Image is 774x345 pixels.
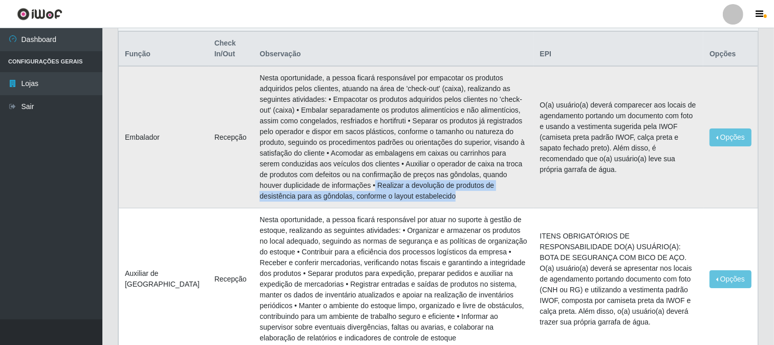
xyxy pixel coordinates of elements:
[208,66,254,208] td: Recepção
[709,128,751,146] button: Opções
[709,270,751,288] button: Opções
[534,66,704,208] td: O(a) usuário(a) deverá comparecer aos locais de agendamento portando um documento com foto e usan...
[119,32,208,67] th: Função
[253,66,533,208] td: Nesta oportunidade, a pessoa ficará responsável por empacotar os produtos adquiridos pelos client...
[703,32,758,67] th: Opções
[534,32,704,67] th: EPI
[208,32,254,67] th: Check In/Out
[119,66,208,208] td: Embalador
[253,32,533,67] th: Observação
[17,8,62,20] img: CoreUI Logo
